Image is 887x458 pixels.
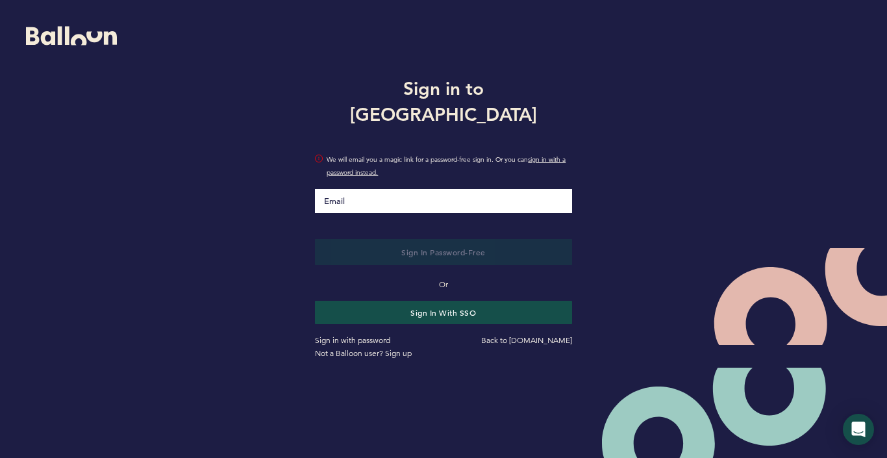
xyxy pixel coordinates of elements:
input: Email [315,189,571,213]
button: Sign in with SSO [315,301,571,324]
div: Open Intercom Messenger [843,414,874,445]
h1: Sign in to [GEOGRAPHIC_DATA] [305,75,581,127]
p: Or [315,278,571,291]
span: We will email you a magic link for a password-free sign in. Or you can [327,153,571,179]
a: Back to [DOMAIN_NAME] [481,335,572,345]
a: Sign in with password [315,335,390,345]
button: Sign in Password-Free [315,239,571,265]
a: Not a Balloon user? Sign up [315,348,412,358]
span: Sign in Password-Free [401,247,486,257]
